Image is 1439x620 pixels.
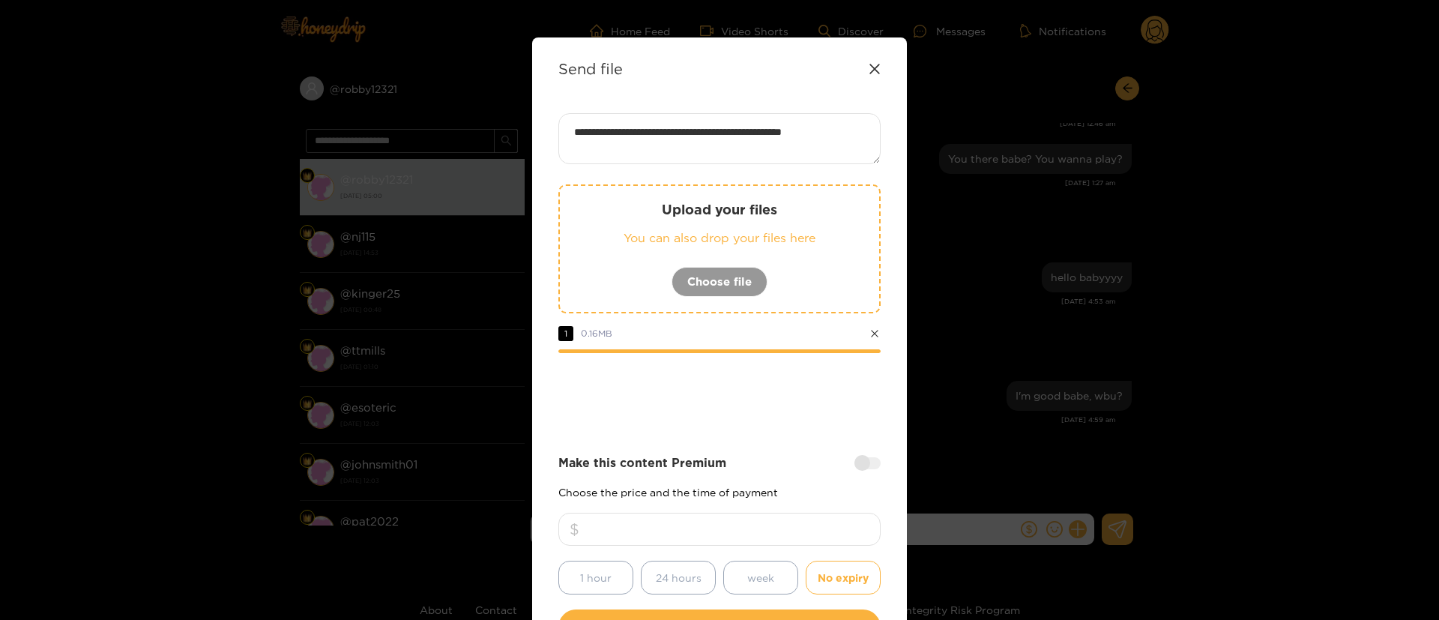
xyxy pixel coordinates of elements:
[723,561,798,595] button: week
[590,201,849,218] p: Upload your files
[672,267,767,297] button: Choose file
[641,561,716,595] button: 24 hours
[558,326,573,341] span: 1
[656,569,702,586] span: 24 hours
[558,487,881,498] p: Choose the price and the time of payment
[558,561,633,595] button: 1 hour
[818,569,869,586] span: No expiry
[558,60,623,77] strong: Send file
[580,569,612,586] span: 1 hour
[747,569,774,586] span: week
[581,328,612,338] span: 0.16 MB
[590,229,849,247] p: You can also drop your files here
[806,561,881,595] button: No expiry
[558,454,726,472] strong: Make this content Premium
